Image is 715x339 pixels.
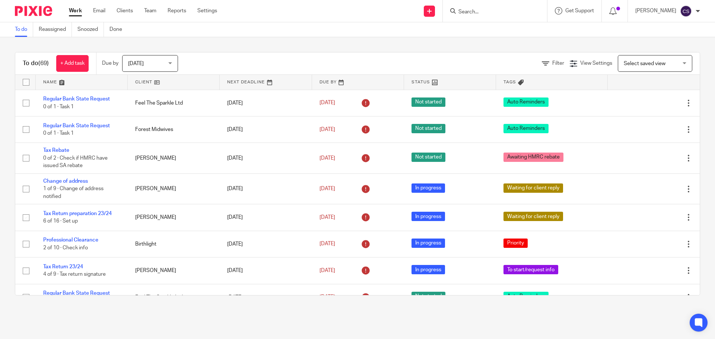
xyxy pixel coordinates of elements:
p: Due by [102,60,118,67]
td: [DATE] [220,143,312,173]
span: [DATE] [320,295,335,300]
span: Get Support [565,8,594,13]
a: Tax Rebate [43,148,69,153]
span: [DATE] [320,156,335,161]
a: To do [15,22,33,37]
td: Feel The Sparkle Ltd [128,90,220,116]
span: [DATE] [320,186,335,191]
span: Auto Reminders [503,124,549,133]
a: Tax Return preparation 23/24 [43,211,112,216]
a: Clients [117,7,133,15]
td: Forest Midwives [128,116,220,143]
span: Auto Reminders [503,292,549,301]
img: Pixie [15,6,52,16]
a: Reports [168,7,186,15]
p: [PERSON_NAME] [635,7,676,15]
td: [DATE] [220,116,312,143]
span: 0 of 1 · Task 1 [43,131,74,136]
span: 2 of 10 · Check info [43,245,88,250]
span: [DATE] [128,61,144,66]
a: Settings [197,7,217,15]
span: 0 of 2 · Check if HMRC have issued SA rebate [43,156,108,169]
a: Team [144,7,156,15]
a: Done [109,22,128,37]
td: [PERSON_NAME] [128,143,220,173]
input: Search [458,9,525,16]
span: In progress [411,239,445,248]
td: Feel The Sparkle Ltd [128,284,220,310]
td: [DATE] [220,173,312,204]
td: [PERSON_NAME] [128,204,220,231]
a: Tax Return 23/24 [43,264,83,269]
td: [DATE] [220,284,312,310]
span: In progress [411,212,445,221]
a: + Add task [56,55,89,72]
span: Waiting for client reply [503,212,563,221]
span: Select saved view [624,61,665,66]
span: Not started [411,124,445,133]
a: Change of address [43,179,88,184]
a: Professional Clearance [43,237,98,243]
span: Tags [503,80,516,84]
span: View Settings [580,61,612,66]
span: [DATE] [320,215,335,220]
span: Filter [552,61,564,66]
td: [DATE] [220,258,312,284]
td: [DATE] [220,231,312,257]
span: Not started [411,153,445,162]
td: [PERSON_NAME] [128,173,220,204]
span: Awaiting HMRC rebate [503,153,563,162]
a: Regular Bank State Request [43,96,110,102]
span: 4 of 9 · Tax return signature [43,272,106,277]
span: 0 of 1 · Task 1 [43,104,74,109]
span: (69) [38,60,49,66]
td: Birthlight [128,231,220,257]
a: Regular Bank State Request [43,291,110,296]
span: [DATE] [320,242,335,247]
span: Not started [411,292,445,301]
a: Snoozed [77,22,104,37]
a: Work [69,7,82,15]
span: Not started [411,97,445,107]
span: [DATE] [320,100,335,106]
span: To start/request info [503,265,558,274]
h1: To do [23,60,49,67]
a: Email [93,7,105,15]
a: Regular Bank State Request [43,123,110,128]
td: [PERSON_NAME] [128,258,220,284]
span: [DATE] [320,127,335,132]
span: Waiting for client reply [503,183,563,193]
span: 1 of 9 · Change of address notified [43,186,104,199]
td: [DATE] [220,204,312,231]
img: svg%3E [680,5,692,17]
td: [DATE] [220,90,312,116]
span: [DATE] [320,268,335,273]
span: 6 of 16 · Set up [43,219,78,224]
span: Priority [503,239,528,248]
a: Reassigned [39,22,72,37]
span: In progress [411,265,445,274]
span: Auto Reminders [503,97,549,107]
span: In progress [411,183,445,193]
